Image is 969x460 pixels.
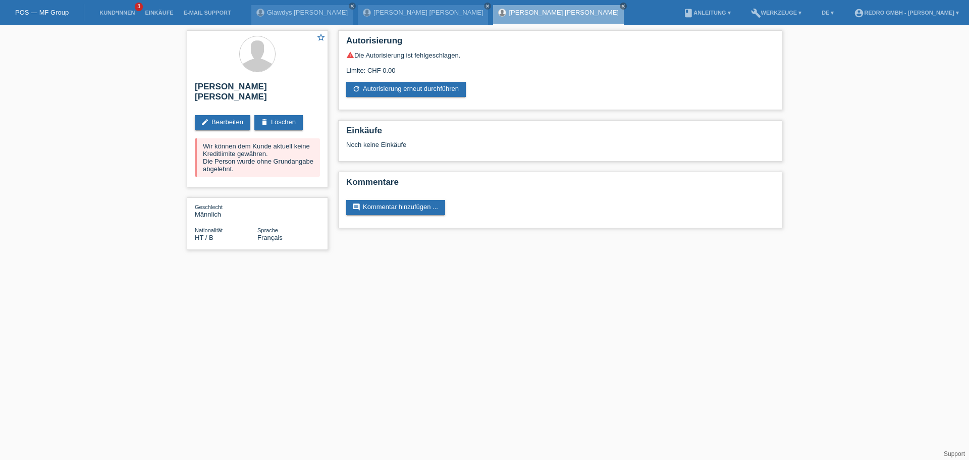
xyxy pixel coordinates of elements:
a: Support [944,450,965,457]
span: Français [257,234,283,241]
i: book [683,8,693,18]
a: editBearbeiten [195,115,250,130]
a: POS — MF Group [15,9,69,16]
a: account_circleRedro GmbH - [PERSON_NAME] ▾ [849,10,964,16]
a: Glawdys [PERSON_NAME] [267,9,348,16]
span: Sprache [257,227,278,233]
a: DE ▾ [817,10,839,16]
h2: Einkäufe [346,126,774,141]
div: Die Autorisierung ist fehlgeschlagen. [346,51,774,59]
span: Geschlecht [195,204,223,210]
span: Nationalität [195,227,223,233]
i: close [485,4,490,9]
span: 3 [135,3,143,11]
a: Einkäufe [140,10,178,16]
a: close [349,3,356,10]
i: close [350,4,355,9]
a: close [620,3,627,10]
h2: [PERSON_NAME] [PERSON_NAME] [195,82,320,107]
a: star_border [316,33,326,43]
i: star_border [316,33,326,42]
a: Kund*innen [94,10,140,16]
a: buildWerkzeuge ▾ [746,10,807,16]
a: bookAnleitung ▾ [678,10,735,16]
a: commentKommentar hinzufügen ... [346,200,445,215]
div: Limite: CHF 0.00 [346,59,774,74]
a: E-Mail Support [179,10,236,16]
a: refreshAutorisierung erneut durchführen [346,82,466,97]
h2: Autorisierung [346,36,774,51]
i: edit [201,118,209,126]
i: account_circle [854,8,864,18]
div: Wir können dem Kunde aktuell keine Kreditlimite gewähren. Die Person wurde ohne Grundangabe abgel... [195,138,320,177]
i: delete [260,118,268,126]
i: warning [346,51,354,59]
h2: Kommentare [346,177,774,192]
div: Noch keine Einkäufe [346,141,774,156]
a: [PERSON_NAME] [PERSON_NAME] [373,9,483,16]
a: close [484,3,491,10]
span: Haiti / B / 04.10.2019 [195,234,213,241]
a: deleteLöschen [254,115,303,130]
i: refresh [352,85,360,93]
div: Männlich [195,203,257,218]
i: comment [352,203,360,211]
i: build [751,8,761,18]
a: [PERSON_NAME] [PERSON_NAME] [509,9,618,16]
i: close [621,4,626,9]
